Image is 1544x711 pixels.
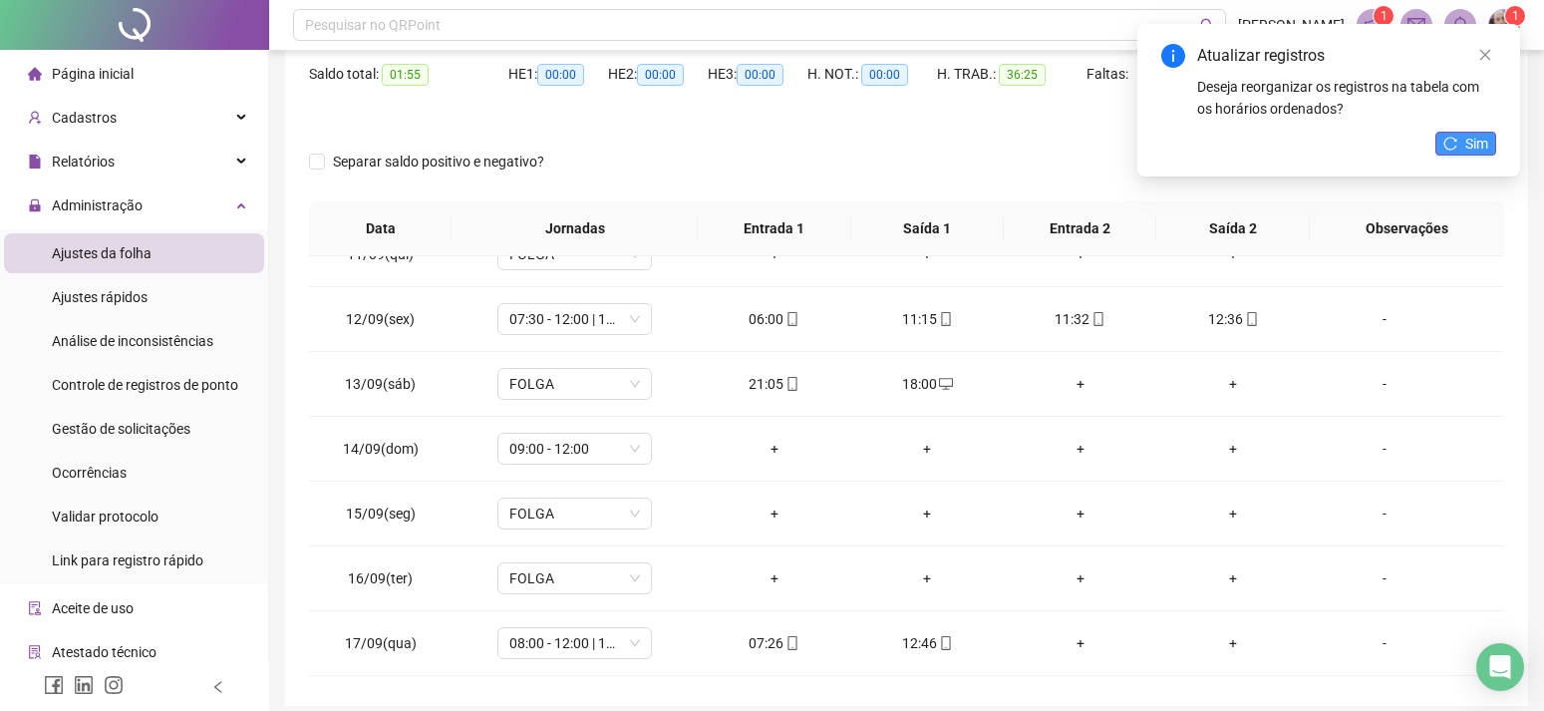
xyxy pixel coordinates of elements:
[714,373,834,395] div: 21:05
[52,289,148,305] span: Ajustes rápidos
[999,64,1046,86] span: 36:25
[1020,308,1140,330] div: 11:32
[1020,438,1140,460] div: +
[28,198,42,212] span: lock
[1476,643,1524,691] div: Open Intercom Messenger
[1326,438,1443,460] div: -
[52,245,152,261] span: Ajustes da folha
[1407,16,1425,34] span: mail
[867,373,988,395] div: 18:00
[1172,632,1293,654] div: +
[1489,10,1519,40] img: 41088
[52,377,238,393] span: Controle de registros de ponto
[509,369,640,399] span: FOLGA
[348,570,413,586] span: 16/09(ter)
[867,503,988,525] div: +
[211,680,225,694] span: left
[1451,16,1469,34] span: bell
[714,438,834,460] div: +
[937,312,953,326] span: mobile
[28,155,42,169] span: file
[1172,438,1293,460] div: +
[1020,373,1140,395] div: +
[104,675,124,695] span: instagram
[452,201,698,256] th: Jornadas
[52,110,117,126] span: Cadastros
[1020,567,1140,589] div: +
[52,421,190,437] span: Gestão de solicitações
[1020,503,1140,525] div: +
[346,506,416,522] span: 15/09(seg)
[867,438,988,460] div: +
[537,64,584,86] span: 00:00
[52,66,134,82] span: Página inicial
[1512,9,1519,23] span: 1
[1243,312,1259,326] span: mobile
[1172,503,1293,525] div: +
[1310,201,1504,256] th: Observações
[1200,18,1215,33] span: search
[1326,567,1443,589] div: -
[867,567,988,589] div: +
[509,434,640,464] span: 09:00 - 12:00
[28,67,42,81] span: home
[52,600,134,616] span: Aceite de uso
[1172,567,1293,589] div: +
[325,151,552,173] span: Separar saldo positivo e negativo?
[1326,308,1443,330] div: -
[1326,217,1488,239] span: Observações
[1478,48,1492,62] span: close
[807,63,937,86] div: H. NOT.:
[52,644,156,660] span: Atestado técnico
[28,111,42,125] span: user-add
[1326,632,1443,654] div: -
[52,552,203,568] span: Link para registro rápido
[509,628,640,658] span: 08:00 - 12:00 | 12:15 - 13:15
[867,308,988,330] div: 11:15
[345,635,417,651] span: 17/09(qua)
[1004,201,1156,256] th: Entrada 2
[783,312,799,326] span: mobile
[309,201,452,256] th: Data
[937,636,953,650] span: mobile
[714,632,834,654] div: 07:26
[737,64,783,86] span: 00:00
[637,64,684,86] span: 00:00
[74,675,94,695] span: linkedin
[867,632,988,654] div: 12:46
[343,441,419,457] span: 14/09(dom)
[52,197,143,213] span: Administração
[1435,132,1496,156] button: Sim
[1197,76,1496,120] div: Deseja reorganizar os registros na tabela com os horários ordenados?
[1020,632,1140,654] div: +
[608,63,708,86] div: HE 2:
[783,636,799,650] span: mobile
[52,154,115,170] span: Relatórios
[1465,133,1488,155] span: Sim
[52,465,127,481] span: Ocorrências
[698,201,850,256] th: Entrada 1
[1172,373,1293,395] div: +
[708,63,807,86] div: HE 3:
[1089,312,1105,326] span: mobile
[346,311,415,327] span: 12/09(sex)
[28,645,42,659] span: solution
[714,308,834,330] div: 06:00
[28,601,42,615] span: audit
[1364,16,1382,34] span: notification
[509,304,640,334] span: 07:30 - 12:00 | 12:15 - 13:15
[44,675,64,695] span: facebook
[1197,44,1496,68] div: Atualizar registros
[1238,14,1345,36] span: [PERSON_NAME]
[937,63,1086,86] div: H. TRAB.:
[1326,503,1443,525] div: -
[851,201,1004,256] th: Saída 1
[1374,6,1393,26] sup: 1
[1156,201,1309,256] th: Saída 2
[345,376,416,392] span: 13/09(sáb)
[309,63,508,86] div: Saldo total:
[1381,9,1388,23] span: 1
[52,509,158,525] span: Validar protocolo
[509,563,640,593] span: FOLGA
[714,567,834,589] div: +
